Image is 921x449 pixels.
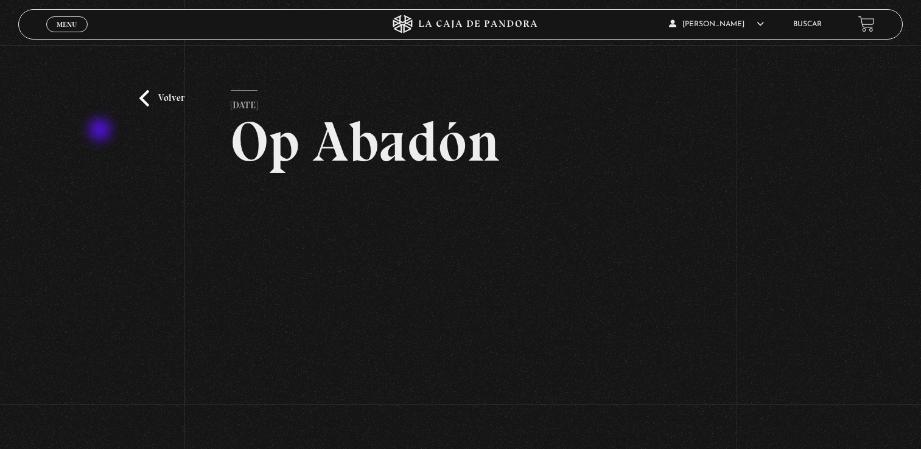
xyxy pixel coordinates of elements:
[793,21,822,28] a: Buscar
[231,90,257,114] p: [DATE]
[858,16,875,32] a: View your shopping cart
[231,114,690,170] h2: Op Abadón
[52,31,81,40] span: Cerrar
[669,21,764,28] span: [PERSON_NAME]
[57,21,77,28] span: Menu
[139,90,184,106] a: Volver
